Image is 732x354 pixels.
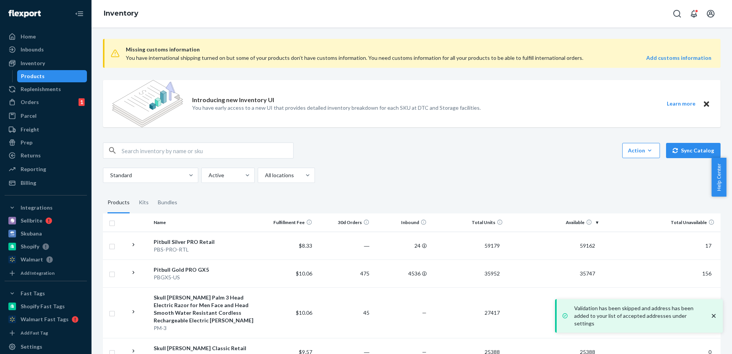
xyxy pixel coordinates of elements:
td: 475 [315,259,372,287]
div: Billing [21,179,36,187]
p: You have early access to a new UI that provides detailed inventory breakdown for each SKU at DTC ... [192,104,481,112]
td: 4536 [372,259,430,287]
div: Action [628,147,654,154]
p: Introducing new Inventory UI [192,96,274,104]
div: PBGX5-US [154,274,255,281]
a: Shopify [5,240,87,253]
div: Kits [139,192,149,213]
div: Skull [PERSON_NAME] Classic Retail [154,344,255,352]
th: 30d Orders [315,213,372,232]
div: Sellbrite [21,217,42,224]
div: Freight [21,126,39,133]
td: ― [315,232,372,259]
span: $8.33 [299,242,312,249]
a: Products [17,70,87,82]
a: Billing [5,177,87,189]
svg: close toast [710,312,718,320]
div: Bundles [158,192,177,213]
div: Prep [21,139,32,146]
button: Close Navigation [72,6,87,21]
div: Integrations [21,204,53,211]
a: Prep [5,136,87,149]
button: Help Center [711,158,726,197]
a: Inventory [104,9,138,18]
span: 59162 [577,242,598,249]
span: Missing customs information [126,45,711,54]
th: Available [506,213,601,232]
a: Skubana [5,227,87,240]
a: Orders1 [5,96,87,108]
a: Settings [5,341,87,353]
a: Inbounds [5,43,87,56]
a: Add Fast Tag [5,328,87,338]
button: Integrations [5,202,87,214]
button: Action [622,143,660,158]
a: Add Integration [5,269,87,278]
p: Validation has been skipped and address has been added to your list of accepted addresses under s... [574,304,702,327]
div: Inventory [21,59,45,67]
span: 59179 [482,242,503,249]
div: Fast Tags [21,290,45,297]
td: 24 [372,232,430,259]
input: Active [208,171,209,179]
div: Pitbull Silver PRO Retail [154,238,255,246]
span: 156 [699,270,714,277]
a: Returns [5,149,87,162]
div: Shopify Fast Tags [21,303,65,310]
div: Pitbull Gold PRO GX5 [154,266,255,274]
a: Shopify Fast Tags [5,300,87,312]
button: Sync Catalog [666,143,721,158]
div: PM-3 [154,324,255,332]
div: Returns [21,152,41,159]
th: Fulfillment Fee [258,213,315,232]
a: Home [5,30,87,43]
a: Inventory [5,57,87,69]
div: Replenishments [21,85,61,93]
div: Skubana [21,230,42,237]
a: Sellbrite [5,215,87,227]
div: Settings [21,343,42,351]
span: — [422,309,427,316]
td: 45 [315,287,372,338]
div: Products [108,192,130,213]
span: $10.06 [296,270,312,277]
div: Reporting [21,165,46,173]
div: Home [21,33,36,40]
div: Orders [21,98,39,106]
span: $10.06 [296,309,312,316]
a: Walmart Fast Tags [5,313,87,325]
th: Inbound [372,213,430,232]
div: 1 [79,98,85,106]
button: Learn more [662,99,700,109]
a: Add customs information [646,54,711,62]
button: Fast Tags [5,287,87,300]
div: Skull [PERSON_NAME] Palm 3 Head Electric Razor for Men Face and Head Smooth Water Resistant Cordl... [154,294,255,324]
button: Open Search Box [669,6,685,21]
th: Total Units [430,213,506,232]
th: Name [151,213,258,232]
input: Standard [109,171,110,179]
button: Open account menu [703,6,718,21]
div: Parcel [21,112,37,120]
div: Walmart Fast Tags [21,316,69,323]
button: Close [701,99,711,109]
a: Parcel [5,110,87,122]
div: Products [21,72,45,80]
input: All locations [264,171,265,179]
ol: breadcrumbs [98,3,144,25]
input: Search inventory by name or sku [122,143,293,158]
a: Replenishments [5,83,87,95]
a: Walmart [5,253,87,266]
div: You have international shipping turned on but some of your products don’t have customs informatio... [126,54,594,62]
th: Total Unavailable [601,213,721,232]
img: new-reports-banner-icon.82668bd98b6a51aee86340f2a7b77ae3.png [112,80,183,127]
span: 17 [702,242,714,249]
button: Open notifications [686,6,701,21]
div: PBS-PRO-RTL [154,246,255,253]
span: 27417 [482,309,503,316]
div: Add Fast Tag [21,330,48,336]
span: 35747 [577,270,598,277]
a: Reporting [5,163,87,175]
img: Flexport logo [8,10,41,18]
